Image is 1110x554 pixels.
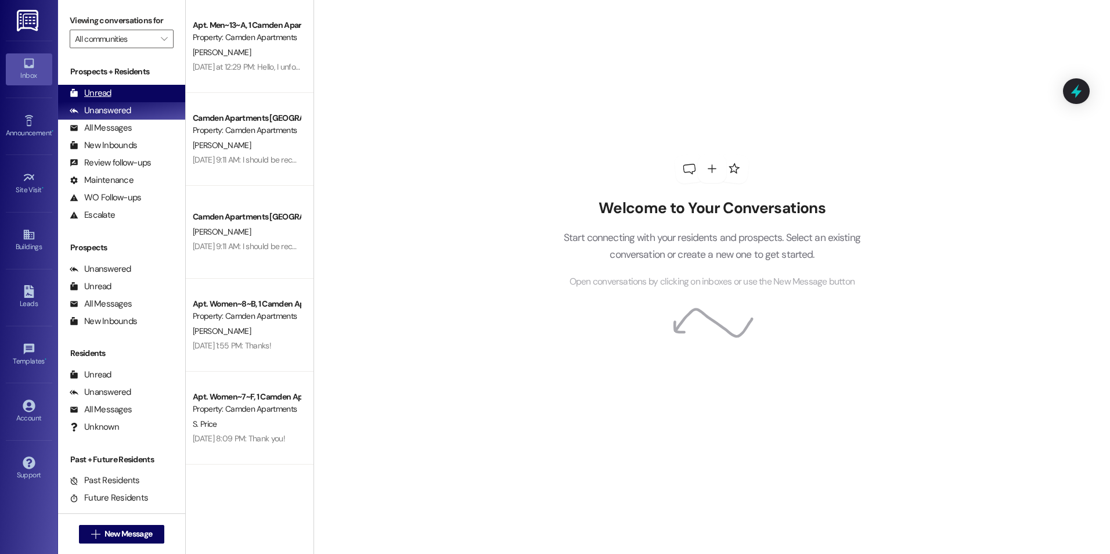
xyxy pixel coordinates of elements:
div: Unanswered [70,386,131,398]
div: [DATE] 8:09 PM: Thank you! [193,433,285,444]
a: Account [6,396,52,427]
span: New Message [104,528,152,540]
span: [PERSON_NAME] [193,140,251,150]
div: Prospects + Residents [58,66,185,78]
span: Open conversations by clicking on inboxes or use the New Message button [570,275,855,289]
span: [PERSON_NAME] [193,326,251,336]
a: Buildings [6,225,52,256]
span: • [52,127,53,135]
p: Start connecting with your residents and prospects. Select an existing conversation or create a n... [546,229,878,262]
a: Support [6,453,52,484]
img: ResiDesk Logo [17,10,41,31]
div: Future Residents [70,492,148,504]
div: Camden Apartments [GEOGRAPHIC_DATA] [193,112,300,124]
div: Apt. Men~13~A, 1 Camden Apartments - Men [193,19,300,31]
div: Property: Camden Apartments [193,31,300,44]
a: Leads [6,282,52,313]
span: • [42,184,44,192]
a: Site Visit • [6,168,52,199]
div: Property: Camden Apartments [193,403,300,415]
div: Apt. Women~7~F, 1 Camden Apartments - Women [193,391,300,403]
div: Past + Future Residents [58,454,185,466]
div: Residents [58,347,185,359]
i:  [161,34,167,44]
div: WO Follow-ups [70,192,141,204]
div: Maintenance [70,174,134,186]
h2: Welcome to Your Conversations [546,199,878,218]
span: [PERSON_NAME] [193,47,251,57]
div: Property: Camden Apartments [193,310,300,322]
div: Past Residents [70,474,140,487]
div: All Messages [70,122,132,134]
div: Unanswered [70,105,131,117]
span: [PERSON_NAME] [193,226,251,237]
div: Unknown [70,421,119,433]
span: S. Price [193,419,217,429]
div: New Inbounds [70,315,137,328]
div: Unanswered [70,263,131,275]
button: New Message [79,525,165,544]
div: [DATE] 9:11 AM: I should be receiving the check in the mail [DATE]. [193,154,407,165]
div: All Messages [70,298,132,310]
input: All communities [75,30,155,48]
div: New Inbounds [70,139,137,152]
div: Property: Camden Apartments [193,124,300,136]
div: Review follow-ups [70,157,151,169]
div: [DATE] 1:55 PM: Thanks! [193,340,271,351]
a: Templates • [6,339,52,370]
i:  [91,530,100,539]
div: Apt. Women~8~B, 1 Camden Apartments - Women [193,298,300,310]
div: [DATE] 9:11 AM: I should be receiving the check in the mail [DATE]. [193,241,407,251]
div: Escalate [70,209,115,221]
div: Camden Apartments [GEOGRAPHIC_DATA] [193,211,300,223]
div: Unread [70,280,111,293]
div: All Messages [70,404,132,416]
label: Viewing conversations for [70,12,174,30]
div: Prospects [58,242,185,254]
div: Unread [70,87,111,99]
a: Inbox [6,53,52,85]
div: Unread [70,369,111,381]
span: • [45,355,46,364]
